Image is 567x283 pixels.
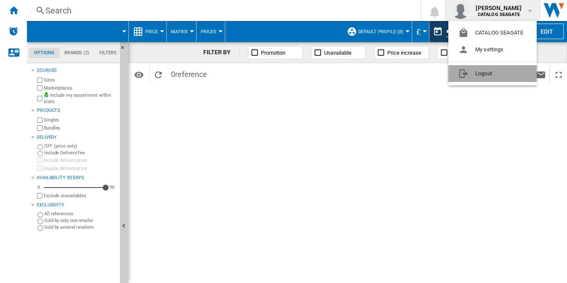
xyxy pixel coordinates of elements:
[448,41,537,58] button: My settings
[448,65,537,82] button: Logout
[448,24,537,41] button: CATALOG SEAGATE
